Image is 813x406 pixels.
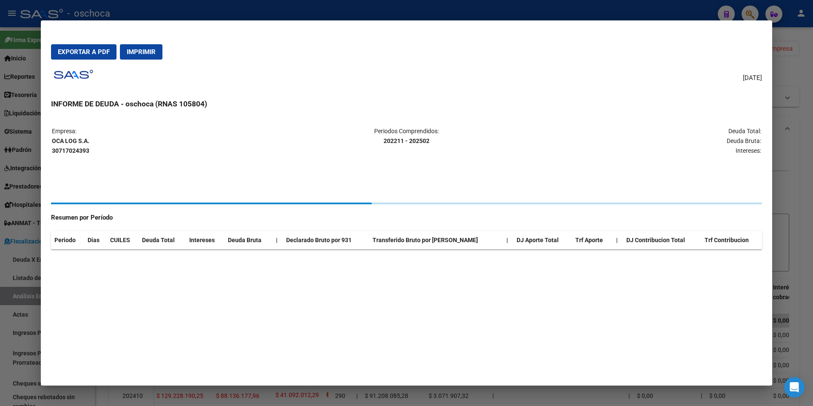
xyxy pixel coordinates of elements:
[58,48,110,56] span: Exportar a PDF
[84,231,107,249] th: Dias
[613,231,623,249] th: |
[784,377,804,397] div: Open Intercom Messenger
[120,44,162,60] button: Imprimir
[525,126,761,155] p: Deuda Total: Deuda Bruta: Intereses:
[51,231,85,249] th: Periodo
[51,98,762,109] h3: INFORME DE DEUDA - oschoca (RNAS 105804)
[572,231,613,249] th: Trf Aporte
[384,137,429,144] strong: 202211 - 202502
[51,213,762,223] h4: Resumen por Período
[743,73,762,83] span: [DATE]
[513,231,571,249] th: DJ Aporte Total
[273,231,283,249] th: |
[369,231,503,249] th: Transferido Bruto por [PERSON_NAME]
[107,231,139,249] th: CUILES
[623,231,701,249] th: DJ Contribucion Total
[52,126,288,155] p: Empresa:
[283,231,369,249] th: Declarado Bruto por 931
[503,231,513,249] th: |
[701,231,762,249] th: Trf Contribucion
[225,231,273,249] th: Deuda Bruta
[51,44,117,60] button: Exportar a PDF
[127,48,156,56] span: Imprimir
[289,126,525,146] p: Periodos Comprendidos:
[139,231,186,249] th: Deuda Total
[186,231,225,249] th: Intereses
[52,137,89,154] strong: OCA LOG S.A. 30717024393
